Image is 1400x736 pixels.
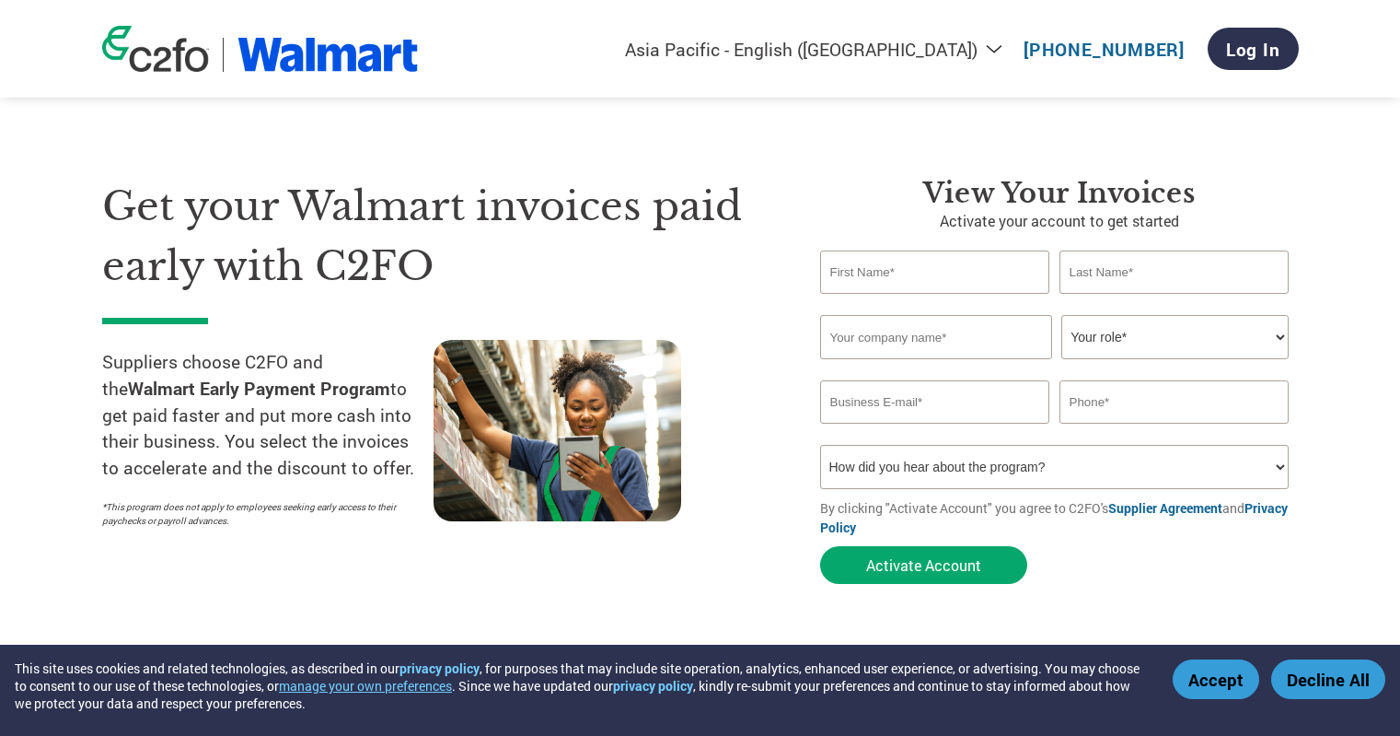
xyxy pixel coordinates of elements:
[1061,315,1289,359] select: Title/Role
[820,361,1290,373] div: Invalid company name or company name is too long
[1173,660,1259,699] button: Accept
[820,296,1050,308] div: Invalid first name or first name is too long
[399,660,480,677] a: privacy policy
[102,349,434,482] p: Suppliers choose C2FO and the to get paid faster and put more cash into their business. You selec...
[279,677,452,695] button: manage your own preferences
[128,377,390,400] strong: Walmart Early Payment Program
[820,499,1288,536] a: Privacy Policy
[820,177,1299,210] h3: View your invoices
[820,315,1052,359] input: Your company name*
[820,546,1027,584] button: Activate Account
[1059,426,1290,438] div: Inavlid Phone Number
[1024,38,1185,61] a: [PHONE_NUMBER]
[237,38,419,72] img: Walmart
[1059,251,1290,294] input: Last Name*
[102,26,209,72] img: c2fo logo
[102,177,765,296] h1: Get your Walmart invoices paid early with C2FO
[1059,380,1290,424] input: Phone*
[1108,499,1222,517] a: Supplier Agreement
[820,380,1050,424] input: Invalid Email format
[1059,296,1290,308] div: Invalid last name or last name is too long
[434,340,681,521] img: supply chain worker
[102,500,415,528] p: *This program does not apply to employees seeking early access to their paychecks or payroll adva...
[820,426,1050,438] div: Inavlid Email Address
[613,677,693,695] a: privacy policy
[15,660,1146,712] div: This site uses cookies and related technologies, as described in our , for purposes that may incl...
[820,251,1050,294] input: First Name*
[1208,28,1299,70] a: Log In
[1271,660,1385,699] button: Decline All
[820,210,1299,232] p: Activate your account to get started
[820,498,1299,537] p: By clicking "Activate Account" you agree to C2FO's and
